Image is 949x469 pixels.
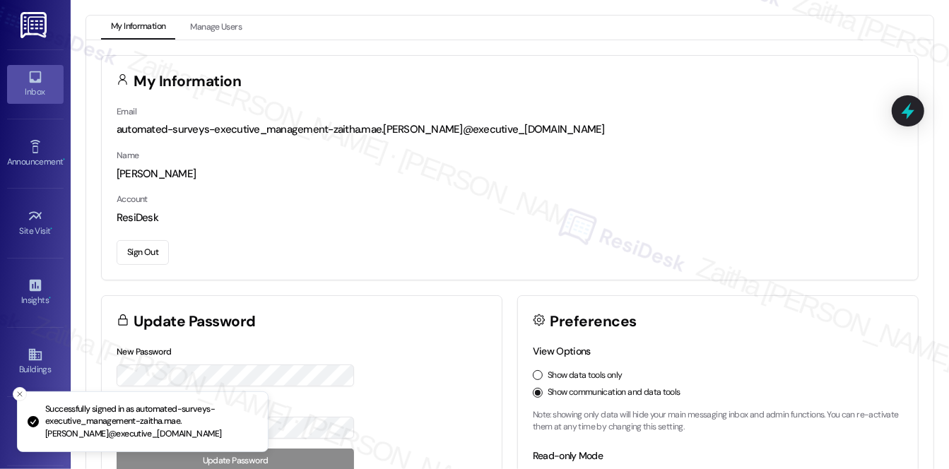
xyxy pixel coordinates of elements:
button: Sign Out [117,240,169,265]
a: Leads [7,412,64,451]
label: View Options [533,345,591,357]
span: • [51,224,53,234]
h3: Preferences [550,314,637,329]
span: • [49,293,51,303]
label: Read-only Mode [533,449,603,462]
a: Site Visit • [7,204,64,242]
label: Show communication and data tools [548,386,680,399]
button: My Information [101,16,175,40]
img: ResiDesk Logo [20,12,49,38]
button: Close toast [13,387,27,401]
button: Manage Users [180,16,252,40]
a: Insights • [7,273,64,311]
p: Successfully signed in as automated-surveys-executive_management-zaitha.mae.[PERSON_NAME]@executi... [45,403,257,441]
h3: My Information [134,74,242,89]
a: Inbox [7,65,64,103]
p: Note: showing only data will hide your main messaging inbox and admin functions. You can re-activ... [533,409,903,434]
label: Account [117,194,148,205]
label: New Password [117,346,172,357]
label: Email [117,106,136,117]
span: • [63,155,65,165]
div: automated-surveys-executive_management-zaitha.mae.[PERSON_NAME]@executive_[DOMAIN_NAME] [117,122,903,137]
label: Show data tools only [548,369,623,382]
label: Name [117,150,139,161]
div: [PERSON_NAME] [117,167,903,182]
h3: Update Password [134,314,256,329]
a: Buildings [7,343,64,381]
div: ResiDesk [117,210,903,225]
